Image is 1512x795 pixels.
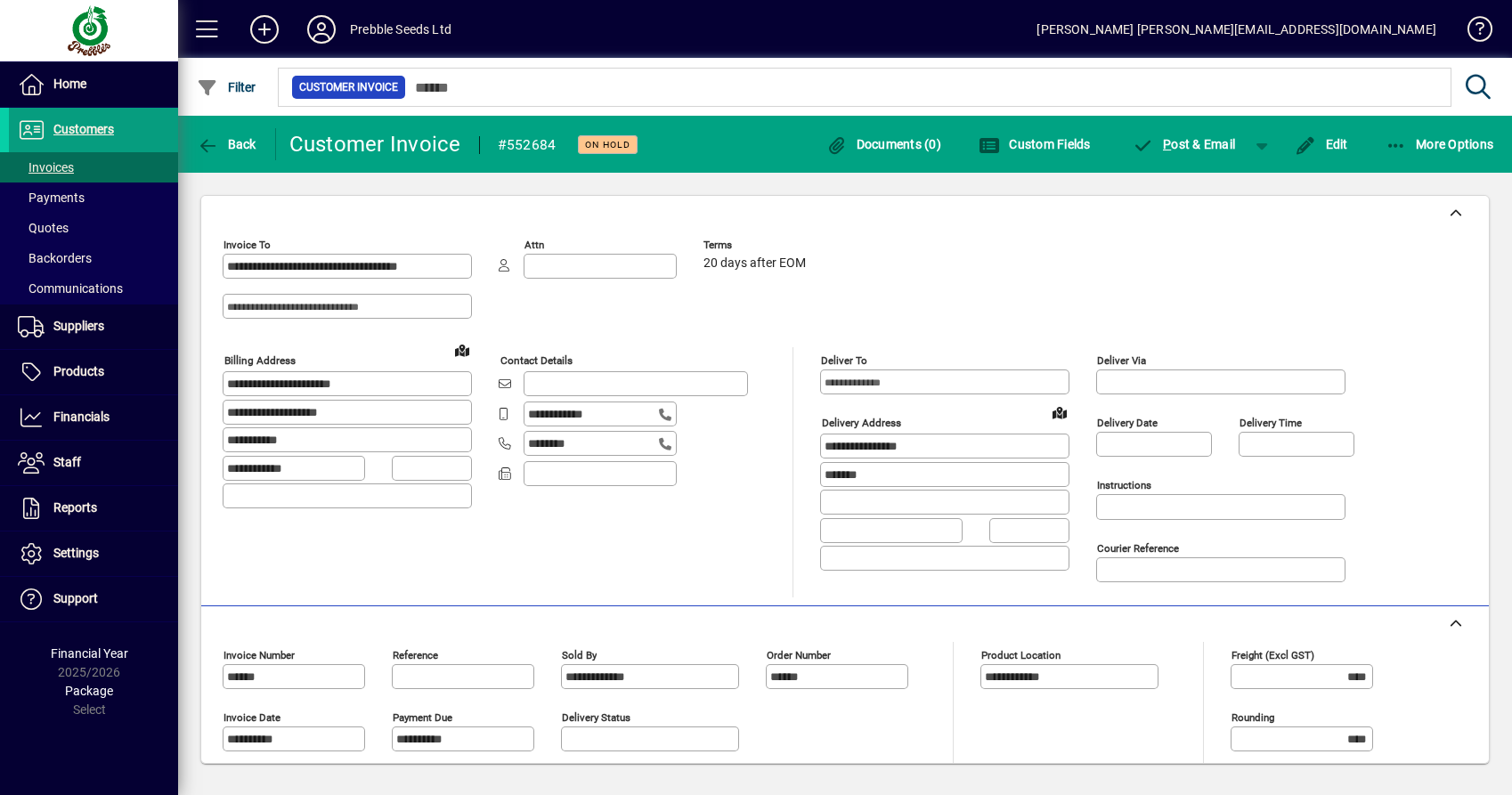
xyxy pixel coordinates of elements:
[192,71,261,103] button: Filter
[498,131,557,159] div: #552684
[9,213,178,243] a: Quotes
[224,711,280,724] mat-label: Invoice date
[178,128,276,160] app-page-header-button: Back
[53,546,99,560] span: Settings
[299,78,398,96] span: Customer Invoice
[53,122,114,136] span: Customers
[9,531,178,576] a: Settings
[1097,479,1151,491] mat-label: Instructions
[9,350,178,394] a: Products
[1381,128,1499,160] button: More Options
[9,441,178,485] a: Staff
[524,239,544,251] mat-label: Attn
[1097,417,1158,429] mat-label: Delivery date
[192,128,261,160] button: Back
[9,577,178,621] a: Support
[703,256,806,271] span: 20 days after EOM
[9,304,178,349] a: Suppliers
[197,80,256,94] span: Filter
[1232,711,1274,724] mat-label: Rounding
[1097,354,1146,367] mat-label: Deliver via
[448,336,476,364] a: View on map
[53,364,104,378] span: Products
[18,160,74,174] span: Invoices
[825,137,941,151] span: Documents (0)
[9,183,178,213] a: Payments
[9,395,178,440] a: Financials
[393,711,452,724] mat-label: Payment due
[1163,137,1171,151] span: P
[53,591,98,605] span: Support
[1290,128,1353,160] button: Edit
[1045,398,1074,426] a: View on map
[18,191,85,205] span: Payments
[1386,137,1494,151] span: More Options
[51,646,128,661] span: Financial Year
[562,711,630,724] mat-label: Delivery status
[65,684,113,698] span: Package
[53,500,97,515] span: Reports
[293,13,350,45] button: Profile
[562,649,597,661] mat-label: Sold by
[9,152,178,183] a: Invoices
[9,62,178,107] a: Home
[703,239,810,251] span: Terms
[1124,128,1245,160] button: Post & Email
[9,273,178,304] a: Communications
[18,251,92,265] span: Backorders
[585,139,630,150] span: On hold
[1036,15,1436,44] div: [PERSON_NAME] [PERSON_NAME][EMAIL_ADDRESS][DOMAIN_NAME]
[53,319,104,333] span: Suppliers
[18,221,69,235] span: Quotes
[1097,542,1179,555] mat-label: Courier Reference
[9,486,178,531] a: Reports
[236,13,293,45] button: Add
[197,137,256,151] span: Back
[821,128,946,160] button: Documents (0)
[821,354,867,367] mat-label: Deliver To
[1240,417,1302,429] mat-label: Delivery time
[53,77,86,91] span: Home
[974,128,1095,160] button: Custom Fields
[350,15,451,44] div: Prebble Seeds Ltd
[979,137,1091,151] span: Custom Fields
[1295,137,1348,151] span: Edit
[224,239,271,251] mat-label: Invoice To
[9,243,178,273] a: Backorders
[767,649,831,661] mat-label: Order number
[1133,137,1236,151] span: ost & Email
[1232,649,1314,661] mat-label: Freight (excl GST)
[289,130,461,158] div: Customer Invoice
[53,410,110,424] span: Financials
[18,281,123,296] span: Communications
[393,649,438,661] mat-label: Reference
[53,455,81,469] span: Staff
[1454,4,1490,61] a: Knowledge Base
[981,649,1061,661] mat-label: Product location
[224,649,295,661] mat-label: Invoice number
